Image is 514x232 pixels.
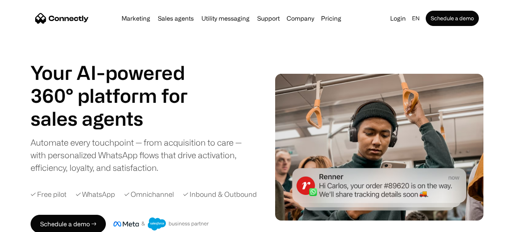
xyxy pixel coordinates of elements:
img: Meta and Salesforce business partner badge. [114,217,209,230]
div: Automate every touchpoint — from acquisition to care — with personalized WhatsApp flows that driv... [31,136,254,174]
div: Company [287,13,314,24]
a: Marketing [118,15,153,21]
div: 1 of 4 [31,107,206,130]
div: ✓ Free pilot [31,189,66,200]
a: home [35,13,89,24]
aside: Language selected: English [8,218,46,229]
div: Company [284,13,316,24]
div: carousel [31,107,206,130]
div: en [412,13,420,24]
a: Schedule a demo [426,11,479,26]
a: Utility messaging [198,15,253,21]
div: ✓ Omnichannel [124,189,174,200]
div: ✓ WhatsApp [76,189,115,200]
a: Sales agents [155,15,197,21]
h1: sales agents [31,107,206,130]
div: ✓ Inbound & Outbound [183,189,257,200]
ul: Language list [15,219,46,229]
a: Pricing [318,15,344,21]
h1: Your AI-powered 360° platform for [31,61,206,107]
div: en [409,13,424,24]
a: Login [387,13,409,24]
a: Support [254,15,283,21]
